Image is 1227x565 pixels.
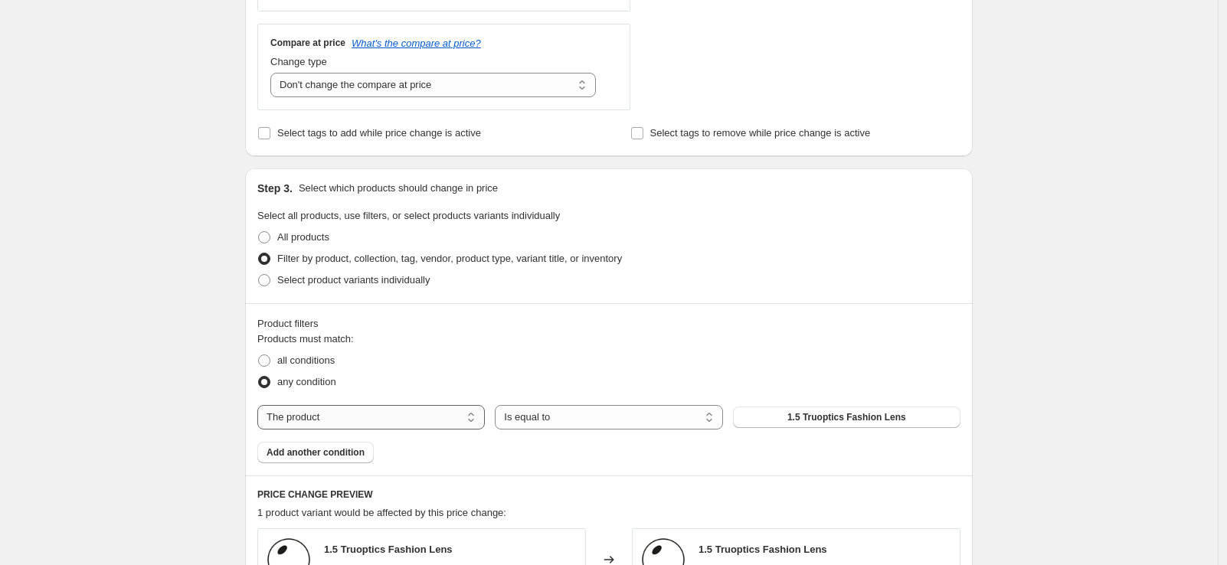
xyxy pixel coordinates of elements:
span: 1.5 Truoptics Fashion Lens [699,544,827,555]
p: Select which products should change in price [299,181,498,196]
span: All products [277,231,329,243]
button: 1.5 Truoptics Fashion Lens [733,407,960,428]
span: Change type [270,56,327,67]
span: Select all products, use filters, or select products variants individually [257,210,560,221]
span: 1.5 Truoptics Fashion Lens [324,544,453,555]
span: Filter by product, collection, tag, vendor, product type, variant title, or inventory [277,253,622,264]
button: What's the compare at price? [352,38,481,49]
span: Select tags to add while price change is active [277,127,481,139]
h6: PRICE CHANGE PREVIEW [257,488,960,501]
span: Add another condition [267,446,365,459]
span: Select tags to remove while price change is active [650,127,871,139]
span: 1.5 Truoptics Fashion Lens [787,411,906,423]
span: 1 product variant would be affected by this price change: [257,507,506,518]
button: Add another condition [257,442,374,463]
span: all conditions [277,354,335,366]
h2: Step 3. [257,181,293,196]
span: any condition [277,376,336,387]
h3: Compare at price [270,37,345,49]
span: Select product variants individually [277,274,430,286]
span: Products must match: [257,333,354,345]
div: Product filters [257,316,960,331]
